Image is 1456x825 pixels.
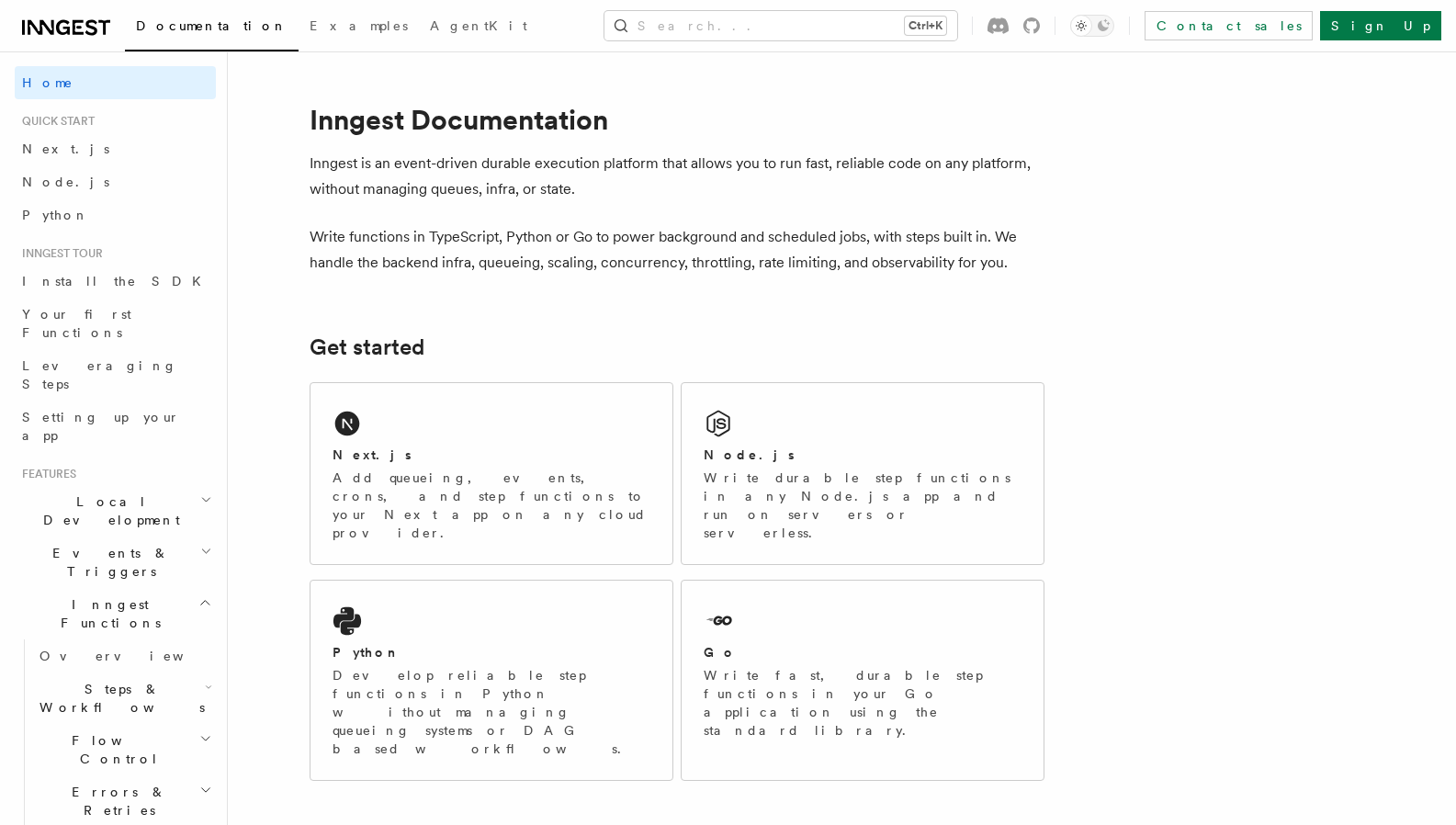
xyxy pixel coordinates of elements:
[15,588,216,639] button: Inngest Functions
[333,469,650,542] p: Add queueing, events, crons, and step functions to your Next app on any cloud provider.
[32,731,199,768] span: Flow Control
[22,307,131,340] span: Your first Functions
[419,6,538,50] a: AgentKit
[15,485,216,537] button: Local Development
[15,492,200,529] span: Local Development
[15,467,76,481] span: Features
[15,165,216,198] a: Node.js
[15,544,200,581] span: Events & Triggers
[22,410,180,443] span: Setting up your app
[15,595,198,632] span: Inngest Functions
[333,666,650,758] p: Develop reliable step functions in Python without managing queueing systems or DAG based workflows.
[15,298,216,349] a: Your first Functions
[310,580,673,781] a: PythonDevelop reliable step functions in Python without managing queueing systems or DAG based wo...
[125,6,299,51] a: Documentation
[40,649,229,663] span: Overview
[15,349,216,401] a: Leveraging Steps
[22,358,177,391] span: Leveraging Steps
[15,198,216,232] a: Python
[430,18,527,33] span: AgentKit
[15,537,216,588] button: Events & Triggers
[32,672,216,724] button: Steps & Workflows
[704,666,1021,740] p: Write fast, durable step functions in your Go application using the standard library.
[136,18,288,33] span: Documentation
[905,17,946,35] kbd: Ctrl+K
[1145,11,1313,40] a: Contact sales
[15,246,103,261] span: Inngest tour
[310,18,408,33] span: Examples
[22,274,212,288] span: Install the SDK
[32,639,216,672] a: Overview
[333,643,401,661] h2: Python
[310,151,1044,202] p: Inngest is an event-driven durable execution platform that allows you to run fast, reliable code ...
[310,382,673,565] a: Next.jsAdd queueing, events, crons, and step functions to your Next app on any cloud provider.
[22,208,89,222] span: Python
[310,224,1044,276] p: Write functions in TypeScript, Python or Go to power background and scheduled jobs, with steps bu...
[310,334,424,360] a: Get started
[22,141,109,156] span: Next.js
[704,643,737,661] h2: Go
[32,680,205,717] span: Steps & Workflows
[604,11,957,40] button: Search...Ctrl+K
[15,114,95,129] span: Quick start
[299,6,419,50] a: Examples
[15,66,216,99] a: Home
[310,103,1044,136] h1: Inngest Documentation
[681,382,1044,565] a: Node.jsWrite durable step functions in any Node.js app and run on servers or serverless.
[1070,15,1114,37] button: Toggle dark mode
[32,724,216,775] button: Flow Control
[22,73,73,92] span: Home
[704,446,795,464] h2: Node.js
[681,580,1044,781] a: GoWrite fast, durable step functions in your Go application using the standard library.
[15,132,216,165] a: Next.js
[32,783,199,819] span: Errors & Retries
[15,265,216,298] a: Install the SDK
[333,446,412,464] h2: Next.js
[15,401,216,452] a: Setting up your app
[22,175,109,189] span: Node.js
[704,469,1021,542] p: Write durable step functions in any Node.js app and run on servers or serverless.
[1320,11,1441,40] a: Sign Up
